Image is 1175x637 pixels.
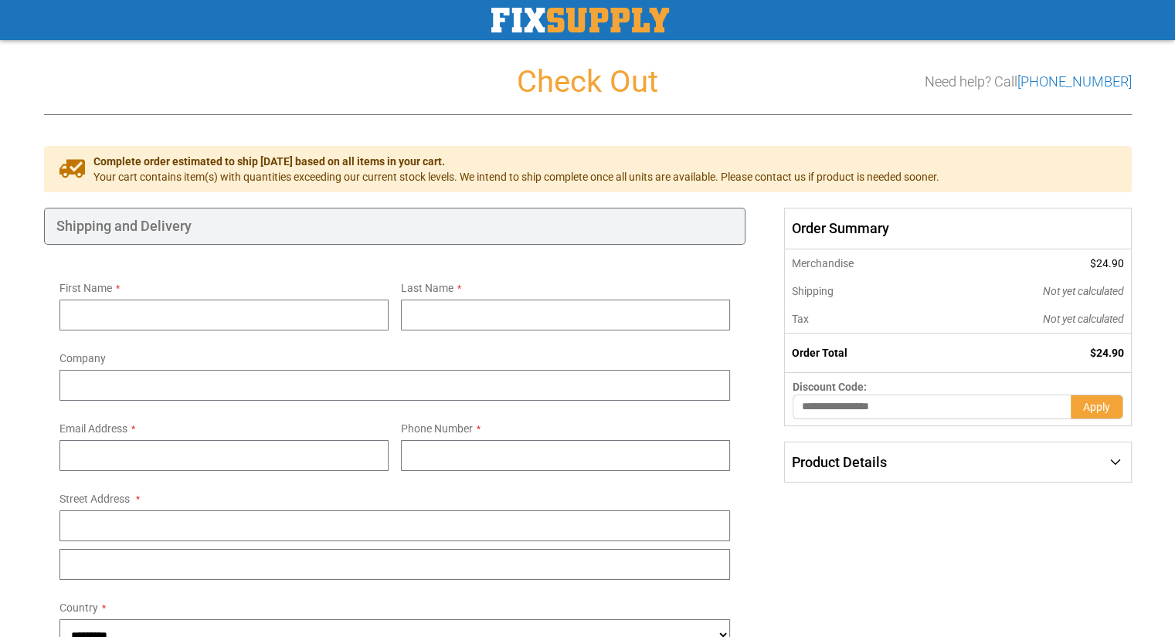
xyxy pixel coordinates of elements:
span: Order Summary [784,208,1131,249]
th: Tax [785,305,939,334]
span: Email Address [59,422,127,435]
span: Product Details [792,454,887,470]
span: Not yet calculated [1043,285,1124,297]
span: Phone Number [401,422,473,435]
img: Fix Industrial Supply [491,8,669,32]
span: Complete order estimated to ship [DATE] based on all items in your cart. [93,154,939,169]
span: $24.90 [1090,257,1124,269]
th: Merchandise [785,249,939,277]
span: Street Address [59,493,130,505]
span: Shipping [792,285,834,297]
div: Shipping and Delivery [44,208,746,245]
span: First Name [59,282,112,294]
a: store logo [491,8,669,32]
h3: Need help? Call [925,74,1132,90]
span: Not yet calculated [1043,313,1124,325]
span: Discount Code: [793,381,867,393]
span: Your cart contains item(s) with quantities exceeding our current stock levels. We intend to ship ... [93,169,939,185]
span: Apply [1083,401,1110,413]
span: Country [59,601,98,614]
a: [PHONE_NUMBER] [1017,73,1132,90]
span: Last Name [401,282,453,294]
span: $24.90 [1090,347,1124,359]
h1: Check Out [44,65,1132,99]
button: Apply [1071,395,1123,419]
span: Company [59,352,106,364]
strong: Order Total [792,347,847,359]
